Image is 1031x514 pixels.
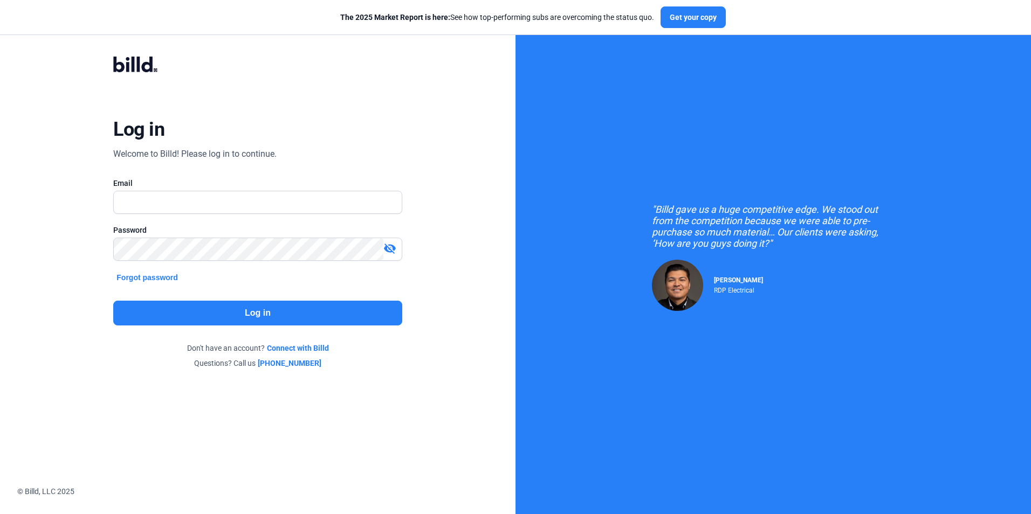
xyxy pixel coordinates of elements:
div: Don't have an account? [113,343,402,353]
mat-icon: visibility_off [383,242,396,255]
div: Welcome to Billd! Please log in to continue. [113,148,277,161]
a: Connect with Billd [267,343,329,353]
div: Log in [113,117,164,141]
span: The 2025 Market Report is here: [340,13,450,22]
button: Forgot password [113,272,181,283]
div: "Billd gave us a huge competitive edge. We stood out from the competition because we were able to... [652,204,895,249]
span: [PERSON_NAME] [714,276,763,284]
div: RDP Electrical [714,284,763,294]
div: Password [113,225,402,235]
img: Raul Pacheco [652,260,703,311]
button: Get your copy [661,6,726,28]
div: Questions? Call us [113,358,402,369]
button: Log in [113,301,402,325]
div: Email [113,178,402,189]
div: See how top-performing subs are overcoming the status quo. [340,12,654,23]
a: [PHONE_NUMBER] [258,358,321,369]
